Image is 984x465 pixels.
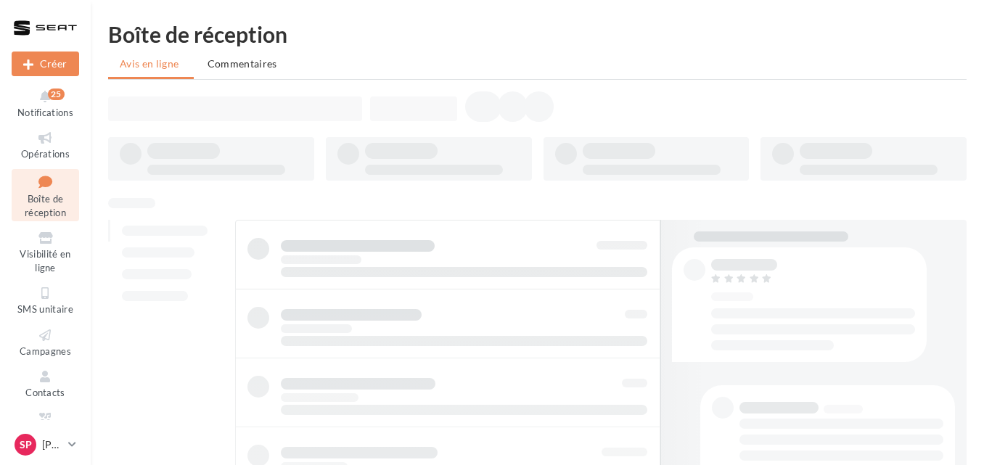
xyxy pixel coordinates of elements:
[21,148,70,160] span: Opérations
[12,86,79,121] button: Notifications 25
[12,169,79,222] a: Boîte de réception
[12,52,79,76] button: Créer
[25,193,66,218] span: Boîte de réception
[12,227,79,276] a: Visibilité en ligne
[108,23,967,45] div: Boîte de réception
[42,437,62,452] p: [PERSON_NAME]
[12,408,79,443] a: Médiathèque
[12,366,79,401] a: Contacts
[48,89,65,100] div: 25
[17,107,73,118] span: Notifications
[20,437,32,452] span: Sp
[20,345,71,357] span: Campagnes
[12,431,79,458] a: Sp [PERSON_NAME]
[25,387,65,398] span: Contacts
[20,248,70,273] span: Visibilité en ligne
[12,282,79,318] a: SMS unitaire
[12,324,79,360] a: Campagnes
[17,303,73,315] span: SMS unitaire
[12,127,79,162] a: Opérations
[12,52,79,76] div: Nouvelle campagne
[208,57,277,70] span: Commentaires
